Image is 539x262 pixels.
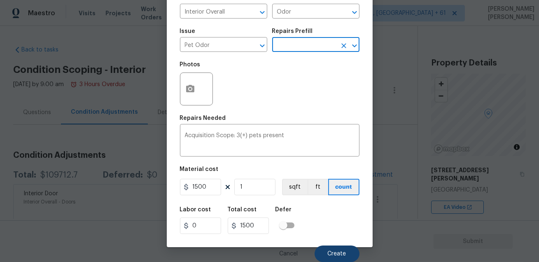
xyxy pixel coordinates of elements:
[257,40,268,51] button: Open
[180,115,226,121] h5: Repairs Needed
[180,207,211,213] h5: Labor cost
[349,7,360,18] button: Open
[228,207,257,213] h5: Total cost
[266,246,311,262] button: Cancel
[308,179,328,195] button: ft
[282,179,308,195] button: sqft
[275,207,292,213] h5: Defer
[349,40,360,51] button: Open
[328,179,359,195] button: count
[180,62,201,68] h5: Photos
[315,246,359,262] button: Create
[257,7,268,18] button: Open
[180,28,196,34] h5: Issue
[280,251,298,257] span: Cancel
[185,133,355,150] textarea: Acquisition Scope: 3(+) pets present
[180,166,219,172] h5: Material cost
[272,28,313,34] h5: Repairs Prefill
[328,251,346,257] span: Create
[338,40,350,51] button: Clear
